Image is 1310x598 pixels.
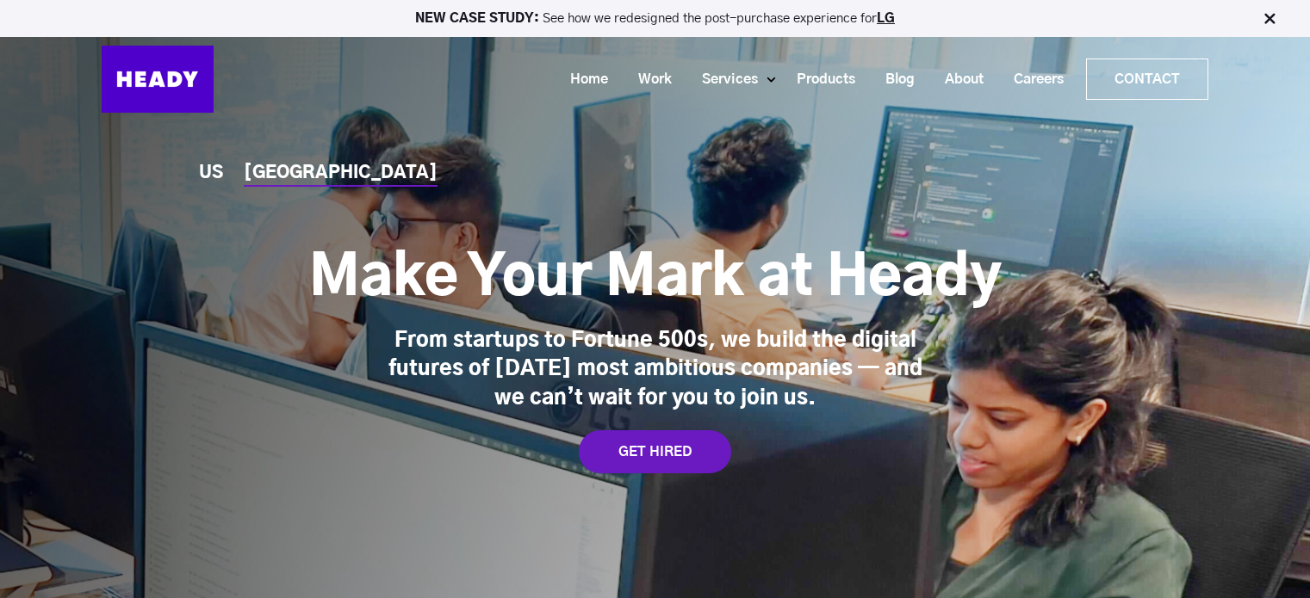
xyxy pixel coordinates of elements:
h1: Make Your Mark at Heady [309,244,1002,313]
a: Home [549,64,617,96]
a: About [923,64,992,96]
a: Work [617,64,680,96]
a: Blog [864,64,923,96]
a: GET HIRED [579,430,731,473]
a: [GEOGRAPHIC_DATA] [244,164,438,182]
a: Services [680,64,767,96]
div: From startups to Fortune 500s, we build the digital futures of [DATE] most ambitious companies — ... [388,327,922,414]
img: Heady_Logo_Web-01 (1) [102,46,214,113]
a: Contact [1087,59,1208,99]
a: Careers [992,64,1072,96]
strong: NEW CASE STUDY: [415,12,543,25]
div: Navigation Menu [231,59,1208,100]
p: See how we redesigned the post-purchase experience for [8,12,1302,25]
a: US [199,164,223,182]
a: Products [775,64,864,96]
a: LG [877,12,895,25]
img: Close Bar [1261,10,1278,28]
